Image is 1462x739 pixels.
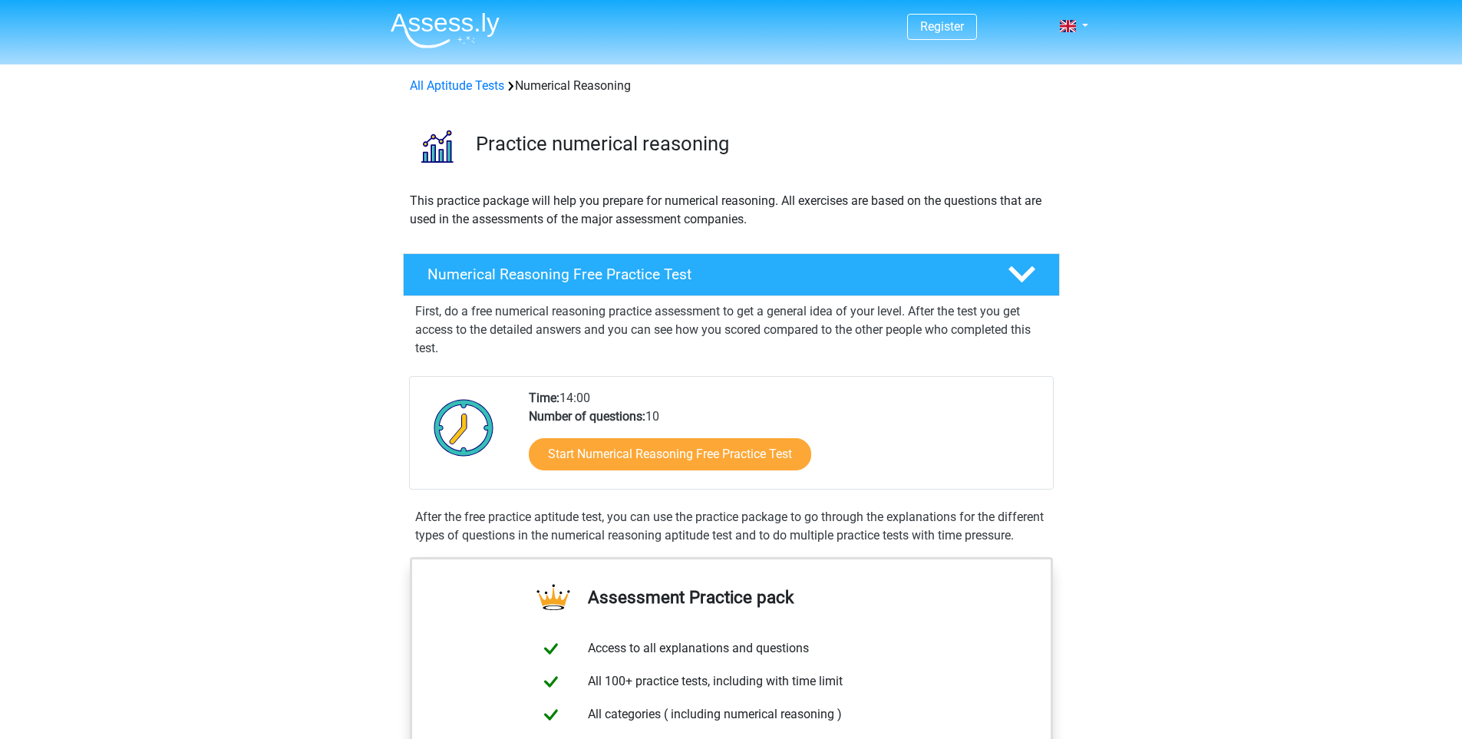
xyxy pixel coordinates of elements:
[410,78,504,93] a: All Aptitude Tests
[476,132,1048,156] h3: Practice numerical reasoning
[425,389,503,466] img: Clock
[409,508,1054,545] div: After the free practice aptitude test, you can use the practice package to go through the explana...
[404,114,469,179] img: numerical reasoning
[410,192,1053,229] p: This practice package will help you prepare for numerical reasoning. All exercises are based on t...
[404,77,1059,95] div: Numerical Reasoning
[397,253,1066,296] a: Numerical Reasoning Free Practice Test
[529,391,559,405] b: Time:
[517,389,1052,489] div: 14:00 10
[391,12,500,48] img: Assessly
[427,266,983,283] h4: Numerical Reasoning Free Practice Test
[920,19,964,34] a: Register
[415,302,1048,358] p: First, do a free numerical reasoning practice assessment to get a general idea of your level. Aft...
[529,409,645,424] b: Number of questions:
[529,438,811,470] a: Start Numerical Reasoning Free Practice Test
